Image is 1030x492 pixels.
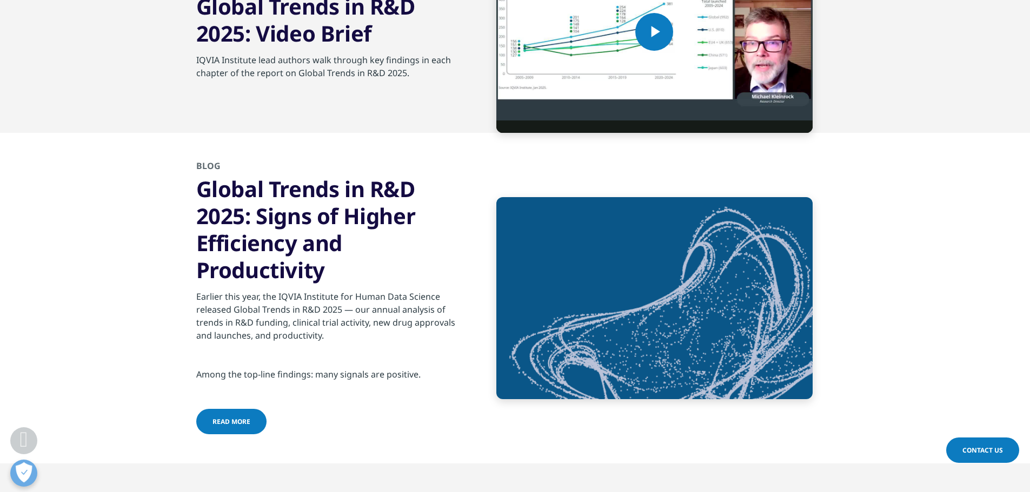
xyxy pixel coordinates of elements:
p: Among the top-line findings: many signals are positive. [196,368,458,387]
button: Open Preferences [10,460,37,487]
a: read more [196,409,267,434]
span: read more [212,417,250,426]
a: Contact Us [946,437,1019,463]
h2: blog [196,160,458,176]
p: Earlier this year, the IQVIA Institute for Human Data Science released Global Trends in R&D 2025 ... [196,290,458,348]
button: Play Video [635,13,673,51]
span: Contact Us [962,446,1003,455]
p: IQVIA Institute lead authors walk through key findings in each chapter of the report on Global Tr... [196,53,458,86]
h3: Global Trends in R&D 2025: Signs of Higher Efficiency and Productivity [196,176,458,284]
